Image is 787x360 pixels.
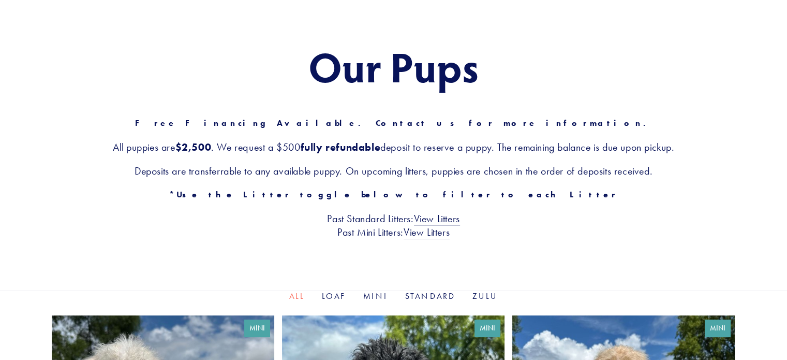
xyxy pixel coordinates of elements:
[52,44,735,89] h1: Our Pups
[322,291,347,301] a: Loaf
[135,118,652,128] strong: Free Financing Available. Contact us for more information.
[175,141,211,153] strong: $2,500
[472,291,498,301] a: Zulu
[363,291,389,301] a: Mini
[52,164,735,178] h3: Deposits are transferrable to any available puppy. On upcoming litters, puppies are chosen in the...
[404,226,450,239] a: View Litters
[414,212,460,226] a: View Litters
[52,212,735,239] h3: Past Standard Litters: Past Mini Litters:
[52,140,735,154] h3: All puppies are . We request a $500 deposit to reserve a puppy. The remaining balance is due upon...
[169,190,618,199] strong: *Use the Litter toggle below to filter to each Litter
[405,291,456,301] a: Standard
[289,291,305,301] a: All
[301,141,381,153] strong: fully refundable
